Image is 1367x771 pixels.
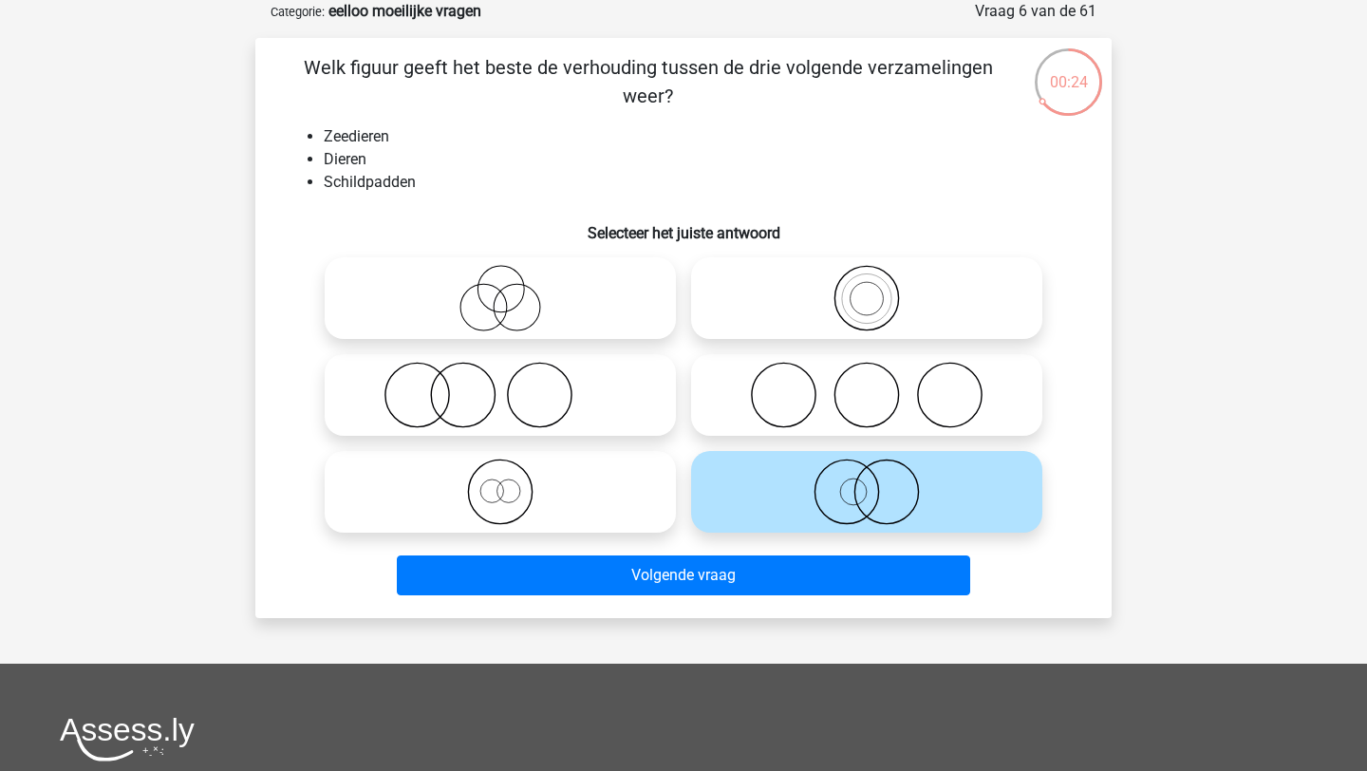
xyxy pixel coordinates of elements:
strong: eelloo moeilijke vragen [328,2,481,20]
p: Welk figuur geeft het beste de verhouding tussen de drie volgende verzamelingen weer? [286,53,1010,110]
img: Assessly logo [60,717,195,762]
h6: Selecteer het juiste antwoord [286,209,1081,242]
li: Schildpadden [324,171,1081,194]
li: Zeedieren [324,125,1081,148]
small: Categorie: [271,5,325,19]
div: 00:24 [1033,47,1104,94]
button: Volgende vraag [397,555,971,595]
li: Dieren [324,148,1081,171]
